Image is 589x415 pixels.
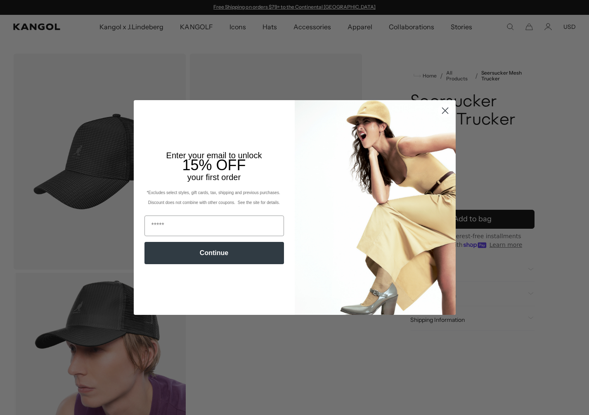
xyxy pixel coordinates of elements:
button: Continue [144,242,284,264]
input: Email [144,216,284,236]
button: Close dialog [438,103,452,118]
span: Enter your email to unlock [166,151,262,160]
img: 93be19ad-e773-4382-80b9-c9d740c9197f.jpeg [295,100,456,314]
span: *Excludes select styles, gift cards, tax, shipping and previous purchases. Discount does not comb... [147,190,281,205]
span: your first order [187,173,241,182]
span: 15% OFF [182,157,246,174]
